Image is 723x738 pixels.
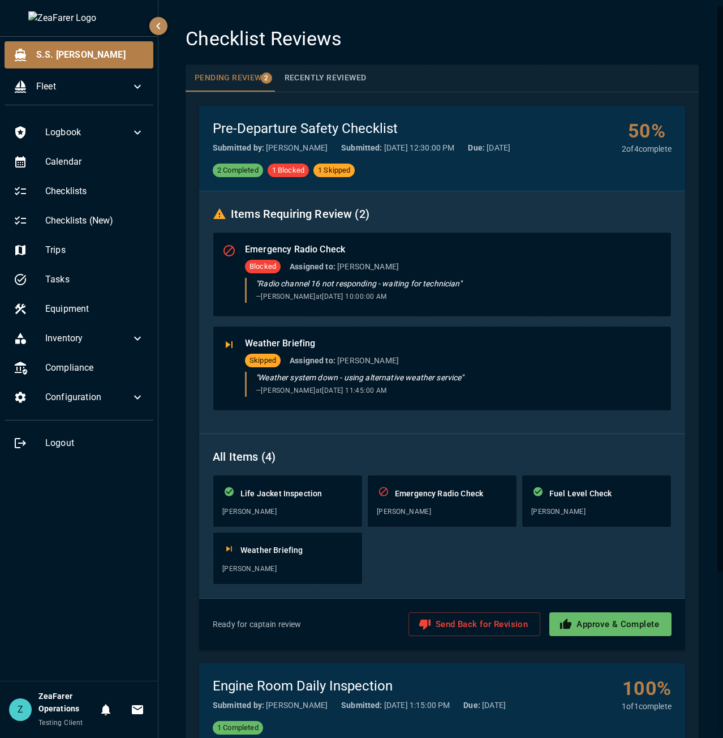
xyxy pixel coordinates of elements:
[290,355,399,366] p: [PERSON_NAME]
[549,612,672,636] button: Approve & Complete
[256,293,387,301] span: — [PERSON_NAME] at [DATE] 10:00:00 AM
[261,72,272,84] span: 2
[213,143,264,152] strong: Submitted by:
[245,242,662,258] h6: Emergency Radio Check
[468,143,485,152] strong: Due:
[5,325,153,352] div: Inventory
[213,722,263,733] span: 1 Completed
[245,261,281,272] span: Blocked
[45,391,131,404] span: Configuration
[213,677,506,695] h2: Engine Room Daily Inspection
[45,184,144,198] span: Checklists
[213,619,302,630] p: Ready for captain review
[45,436,144,450] span: Logout
[256,372,662,383] p: " Weather system down - using alternative weather service "
[408,612,540,636] button: Send Back for Revision
[5,73,153,100] div: Fleet
[38,690,94,715] h6: ZeaFarer Operations
[463,701,480,710] strong: Due:
[45,155,144,169] span: Calendar
[549,488,662,499] p: Fuel Level Check
[195,73,266,83] div: Pending Review
[341,142,454,153] p: [DATE] 12:30:00 PM
[341,143,382,152] strong: Submitted:
[622,119,672,143] h4: 50 %
[45,126,131,139] span: Logbook
[5,430,153,457] div: Logout
[256,278,662,289] p: " Radio channel 16 not responding - waiting for technician "
[45,243,144,257] span: Trips
[213,142,328,153] p: [PERSON_NAME]
[622,677,672,701] h4: 100 %
[313,165,355,176] span: 1 Skipped
[240,488,353,499] p: Life Jacket Inspection
[290,262,335,271] strong: Assigned to:
[94,698,117,721] button: Notifications
[245,336,662,351] h6: Weather Briefing
[622,701,672,712] p: 1 of 1 complete
[5,207,153,234] div: Checklists (New)
[222,564,353,575] span: [PERSON_NAME]
[5,41,153,68] div: S.S. [PERSON_NAME]
[45,273,144,286] span: Tasks
[38,719,83,727] span: Testing Client
[256,387,387,394] span: — [PERSON_NAME] at [DATE] 11:45:00 AM
[5,384,153,411] div: Configuration
[186,27,342,51] h1: Checklist Reviews
[5,119,153,146] div: Logbook
[463,700,506,711] p: [DATE]
[213,701,264,710] strong: Submitted by:
[28,11,130,25] img: ZeaFarer Logo
[341,700,450,711] p: [DATE] 1:15:00 PM
[45,302,144,316] span: Equipment
[276,65,376,92] button: Recently Reviewed
[45,332,131,345] span: Inventory
[268,165,309,176] span: 1 Blocked
[5,266,153,293] div: Tasks
[341,701,382,710] strong: Submitted:
[377,507,507,518] span: [PERSON_NAME]
[468,142,510,153] p: [DATE]
[5,237,153,264] div: Trips
[45,214,144,228] span: Checklists (New)
[290,356,335,365] strong: Assigned to:
[36,48,144,62] span: S.S. [PERSON_NAME]
[213,119,510,138] h2: Pre-Departure Safety Checklist
[126,698,149,721] button: Invitations
[36,80,131,93] span: Fleet
[245,355,281,366] span: Skipped
[222,507,353,518] span: [PERSON_NAME]
[622,143,672,155] p: 2 of 4 complete
[395,488,507,499] p: Emergency Radio Check
[531,507,662,518] span: [PERSON_NAME]
[5,178,153,205] div: Checklists
[213,205,672,223] h6: Items Requiring Review ( 2 )
[213,165,263,176] span: 2 Completed
[5,354,153,381] div: Compliance
[9,698,32,721] div: Z
[5,295,153,323] div: Equipment
[45,361,144,375] span: Compliance
[5,148,153,175] div: Calendar
[290,261,399,272] p: [PERSON_NAME]
[213,448,672,466] h6: All Items ( 4 )
[240,544,353,556] p: Weather Briefing
[213,700,328,711] p: [PERSON_NAME]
